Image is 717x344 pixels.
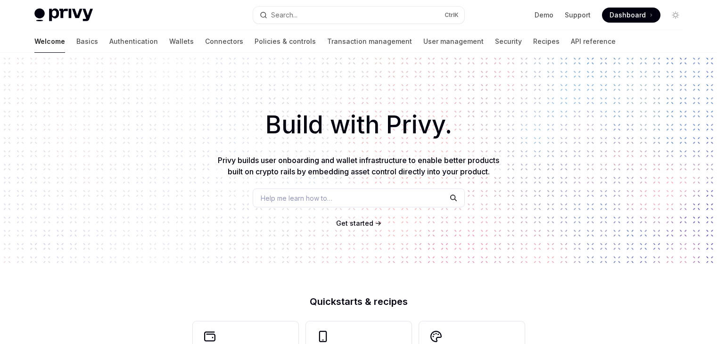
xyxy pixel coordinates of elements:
[218,156,499,176] span: Privy builds user onboarding and wallet infrastructure to enable better products built on crypto ...
[205,30,243,53] a: Connectors
[336,219,373,228] a: Get started
[255,30,316,53] a: Policies & controls
[76,30,98,53] a: Basics
[535,10,553,20] a: Demo
[34,30,65,53] a: Welcome
[109,30,158,53] a: Authentication
[169,30,194,53] a: Wallets
[327,30,412,53] a: Transaction management
[533,30,560,53] a: Recipes
[271,9,297,21] div: Search...
[34,8,93,22] img: light logo
[610,10,646,20] span: Dashboard
[445,11,459,19] span: Ctrl K
[495,30,522,53] a: Security
[668,8,683,23] button: Toggle dark mode
[253,7,464,24] button: Open search
[602,8,660,23] a: Dashboard
[15,106,702,143] h1: Build with Privy.
[261,193,332,203] span: Help me learn how to…
[336,219,373,227] span: Get started
[423,30,484,53] a: User management
[565,10,591,20] a: Support
[571,30,616,53] a: API reference
[193,297,525,306] h2: Quickstarts & recipes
